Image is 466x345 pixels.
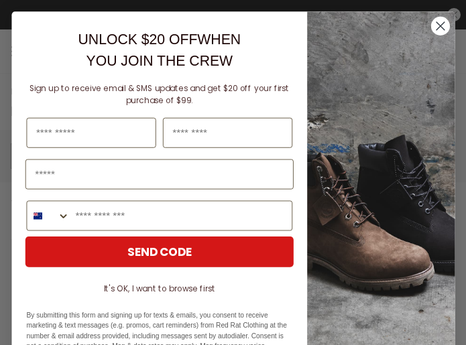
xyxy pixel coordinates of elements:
[430,16,451,36] button: Close dialog
[25,278,293,299] button: It's OK, I want to browse first
[26,117,156,147] input: First Name
[30,82,289,106] span: Sign up to receive email & SMS updates and get $20 off your first purchase of $99.
[25,236,293,267] button: SEND CODE
[27,201,70,230] button: Search Countries
[86,52,233,68] span: YOU JOIN THE CREW
[78,31,197,47] span: UNLOCK $20 OFF
[197,31,241,47] span: WHEN
[25,159,293,189] input: Email
[33,211,42,220] img: New Zealand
